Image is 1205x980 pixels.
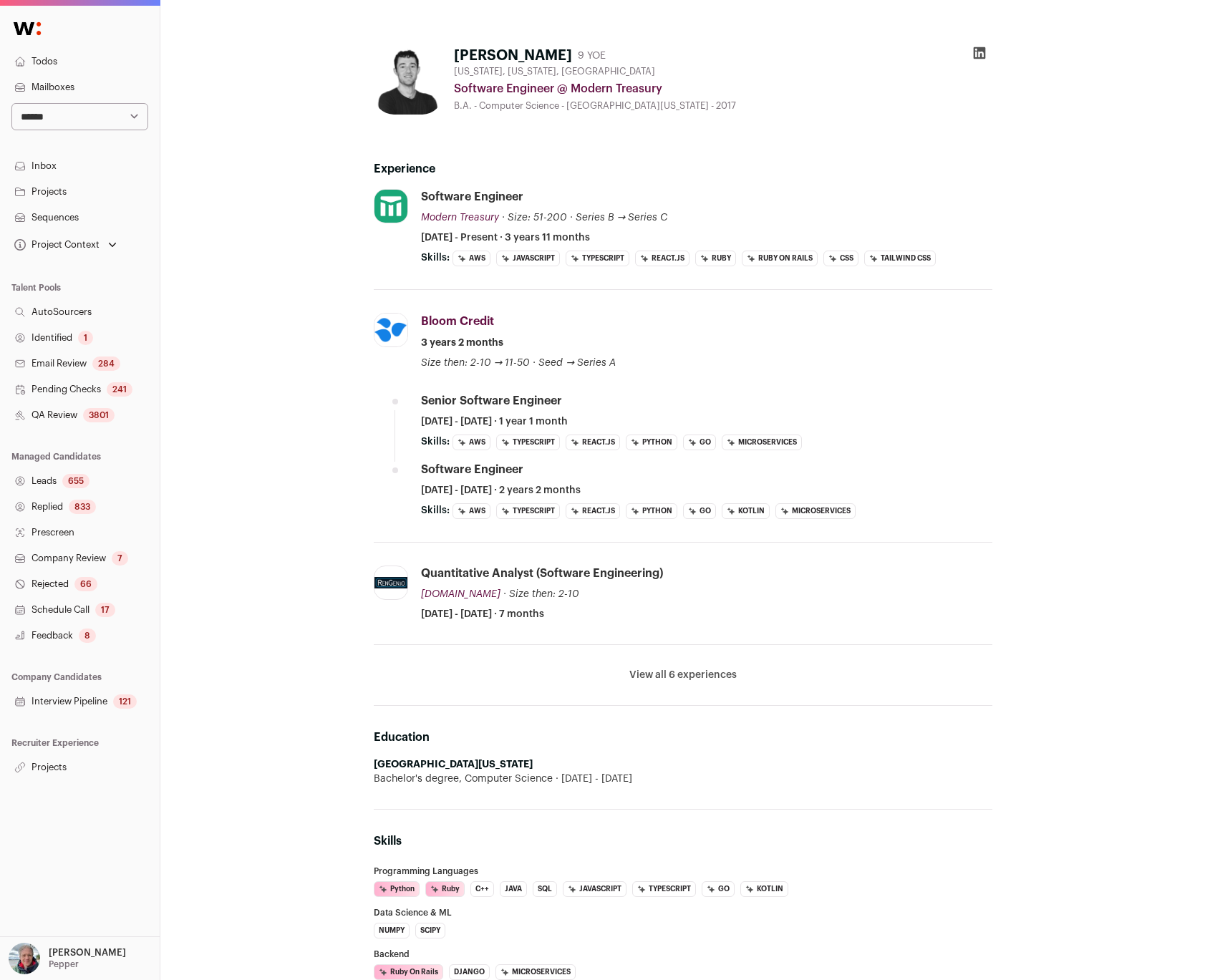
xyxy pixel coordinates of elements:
span: Seed → Series A [538,358,616,368]
div: 7 [112,551,128,566]
span: Modern Treasury [421,213,499,223]
li: JavaScript [563,881,626,897]
img: 429c328c98a2ad9b42c445561ebf6de8e8bc54411f40babc1452aa63bcf942a8.jpg [374,46,442,115]
div: Project Context [11,239,100,251]
li: Kotlin [740,881,788,897]
div: 1 [78,331,93,345]
span: Skills: [421,435,450,449]
div: 9 YOE [578,49,606,63]
h3: Data Science & ML [374,908,992,917]
li: Kotlin [722,503,770,519]
span: Skills: [421,503,450,518]
button: View all 6 experiences [629,668,737,682]
li: SQL [533,881,557,897]
h2: Experience [374,160,992,178]
img: 14022209-medium_jpg [9,943,40,974]
li: NumPy [374,923,410,938]
div: 833 [69,500,96,514]
li: Ruby on Rails [374,964,443,980]
h3: Programming Languages [374,867,992,875]
div: 121 [113,694,137,709]
li: TypeScript [496,435,560,450]
span: Series B → Series C [576,213,668,223]
li: Django [449,964,490,980]
span: [DATE] - [DATE] [553,772,632,786]
span: 3 years 2 months [421,336,503,350]
li: C++ [470,881,494,897]
img: 02f11ae1554f9febe7ddae0aaff46946aea80fa234ad042b64a03f8ffe43d1a9.png [374,190,407,223]
p: Pepper [49,959,79,970]
li: Microservices [722,435,802,450]
li: Python [626,503,677,519]
h2: Education [374,729,992,746]
button: Open dropdown [6,943,129,974]
span: · Size then: 2-10 [503,589,579,599]
span: [DATE] - [DATE] · 7 months [421,607,544,621]
li: TypeScript [566,251,629,266]
div: Software Engineer @ Modern Treasury [454,80,992,97]
li: TypeScript [496,503,560,519]
p: [PERSON_NAME] [49,947,126,959]
div: 284 [92,356,120,371]
li: JavaScript [496,251,560,266]
li: Go [683,435,716,450]
strong: [GEOGRAPHIC_DATA][US_STATE] [374,760,533,770]
span: [DATE] - [DATE] · 1 year 1 month [421,414,568,429]
span: [DOMAIN_NAME] [421,589,500,599]
h2: Skills [374,833,992,850]
img: Wellfound [6,14,49,43]
div: 8 [79,629,96,643]
img: cd3b9949f8a193745574b64c8ba8a4bfb281b3367682908f5ded753d2c13fe31.jpg [374,314,407,346]
li: Java [500,881,527,897]
div: B.A. - Computer Science - [GEOGRAPHIC_DATA][US_STATE] - 2017 [454,100,992,112]
div: Software Engineer [421,462,523,477]
li: Go [683,503,716,519]
span: · [570,210,573,225]
span: · Size: 51-200 [502,213,567,223]
div: Quantitative Analyst (Software Engineering) [421,566,663,581]
div: 241 [107,382,132,397]
span: Bloom Credit [421,316,494,327]
span: Size then: 2-10 → 11-50 [421,358,531,368]
li: Ruby [695,251,736,266]
div: Bachelor's degree, Computer Science [374,772,992,786]
li: AWS [453,251,490,266]
img: 0aa5fa3a777b04485be7262bea676bfcc0f589f5748a91852ef37af58aacd0c2.jpg [374,577,407,589]
h3: Backend [374,950,992,959]
li: Microservices [775,503,856,519]
li: React.js [566,435,620,450]
li: Tailwind CSS [864,251,936,266]
div: 66 [74,577,97,591]
span: [DATE] - Present · 3 years 11 months [421,231,590,245]
li: AWS [453,435,490,450]
div: Senior Software Engineer [421,393,562,409]
li: AWS [453,503,490,519]
li: React.js [635,251,689,266]
div: 3801 [83,408,115,422]
button: Open dropdown [11,235,120,255]
div: Software Engineer [421,189,523,205]
li: Python [374,881,420,897]
div: 655 [62,474,89,488]
li: React.js [566,503,620,519]
span: [DATE] - [DATE] · 2 years 2 months [421,483,581,498]
li: TypeScript [632,881,696,897]
span: Skills: [421,251,450,265]
li: SciPy [415,923,445,938]
span: [US_STATE], [US_STATE], [GEOGRAPHIC_DATA] [454,66,655,77]
li: Python [626,435,677,450]
li: Ruby on Rails [742,251,818,266]
li: Ruby [425,881,465,897]
h1: [PERSON_NAME] [454,46,572,66]
span: · [533,356,536,370]
li: Microservices [495,964,576,980]
li: Go [702,881,735,897]
li: CSS [823,251,858,266]
div: 17 [95,603,115,617]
